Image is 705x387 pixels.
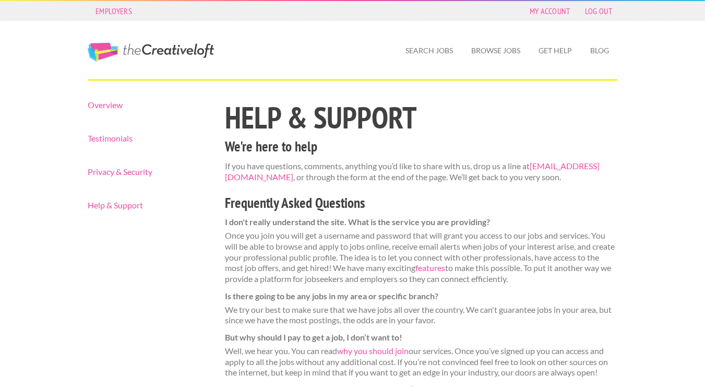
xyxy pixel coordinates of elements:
dd: Well, we hear you. You can read our services. Once you’ve signed up you can access and apply to a... [225,346,618,378]
a: My Account [524,4,576,18]
a: Search Jobs [397,39,461,63]
dd: We try our best to make sure that we have jobs all over the country. We can't guarantee jobs in y... [225,304,618,326]
a: Log Out [580,4,617,18]
h3: We're here to help [225,137,618,157]
h3: Frequently Asked Questions [225,193,618,213]
p: If you have questions, comments, anything you’d like to share with us, drop us a line at , or thr... [225,161,618,183]
a: Get Help [530,39,580,63]
dd: Once you join you will get a username and password that will grant you access to our jobs and ser... [225,230,618,285]
a: features [415,263,445,273]
a: Help & Support [88,201,207,209]
a: Overview [88,101,207,109]
a: Privacy & Security [88,168,207,176]
a: [EMAIL_ADDRESS][DOMAIN_NAME] [225,161,600,182]
dt: I don't really understand the site. What is the service you are providing? [225,217,618,228]
h1: Help & Support [225,102,618,133]
a: Employers [90,4,137,18]
a: why you should join [337,346,409,356]
a: The Creative Loft [88,43,214,62]
dt: Is there going to be any jobs in my area or specific branch? [225,291,618,302]
a: Browse Jobs [463,39,529,63]
dt: But why should I pay to get a job, I don’t want to! [225,332,618,343]
a: Blog [582,39,617,63]
a: Testimonials [88,134,207,143]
